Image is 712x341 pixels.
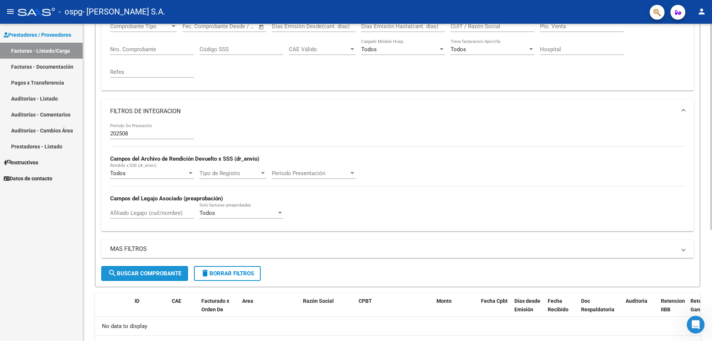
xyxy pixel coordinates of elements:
span: CAE [172,298,181,304]
span: Comprobante Tipo [110,23,170,30]
button: Borrar Filtros [194,266,261,281]
mat-icon: delete [201,269,210,278]
span: CPBT [359,298,372,304]
mat-expansion-panel-header: FILTROS DE INTEGRACION [101,99,694,123]
mat-icon: search [108,269,117,278]
span: Todos [200,210,215,216]
span: Todos [451,46,466,53]
button: Buscar Comprobante [101,266,188,281]
mat-expansion-panel-header: MAS FILTROS [101,240,694,258]
mat-icon: person [697,7,706,16]
span: - ospg [59,4,82,20]
span: Todos [361,46,377,53]
datatable-header-cell: Doc Respaldatoria [578,293,623,326]
span: ID [135,298,139,304]
span: Razón Social [303,298,334,304]
span: Fecha Recibido [548,298,568,312]
span: Datos de contacto [4,174,52,183]
span: - [PERSON_NAME] S.A. [82,4,165,20]
datatable-header-cell: CAE [169,293,198,326]
span: Tipo de Registro [200,170,260,177]
div: FILTROS DE INTEGRACION [101,123,694,231]
mat-panel-title: MAS FILTROS [110,245,676,253]
datatable-header-cell: Area [239,293,289,326]
strong: Campos del Archivo de Rendición Devuelto x SSS (dr_envio) [110,155,259,162]
datatable-header-cell: Razón Social [300,293,356,326]
input: End date [213,23,249,30]
datatable-header-cell: Monto [434,293,478,326]
div: No data to display [95,317,700,335]
span: Fecha Cpbt [481,298,508,304]
span: Buscar Comprobante [108,270,181,277]
span: Area [242,298,253,304]
strong: Campos del Legajo Asociado (preaprobación) [110,195,223,202]
iframe: Intercom live chat [687,316,705,334]
datatable-header-cell: Auditoria [623,293,658,326]
span: Auditoria [626,298,647,304]
datatable-header-cell: Facturado x Orden De [198,293,239,326]
span: Monto [436,298,452,304]
span: CAE Válido [289,46,349,53]
span: Borrar Filtros [201,270,254,277]
span: Todos [110,170,126,177]
span: Instructivos [4,158,38,167]
span: Facturado x Orden De [201,298,229,312]
datatable-header-cell: Retencion IIBB [658,293,688,326]
datatable-header-cell: Días desde Emisión [511,293,545,326]
datatable-header-cell: ID [132,293,169,326]
mat-icon: menu [6,7,15,16]
input: Start date [182,23,207,30]
mat-panel-title: FILTROS DE INTEGRACION [110,107,676,115]
datatable-header-cell: Fecha Cpbt [478,293,511,326]
datatable-header-cell: Fecha Recibido [545,293,578,326]
datatable-header-cell: CPBT [356,293,434,326]
span: Retencion IIBB [661,298,685,312]
span: Período Presentación [272,170,349,177]
span: Prestadores / Proveedores [4,31,71,39]
button: Open calendar [257,23,266,31]
span: Días desde Emisión [514,298,540,312]
span: Doc Respaldatoria [581,298,614,312]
